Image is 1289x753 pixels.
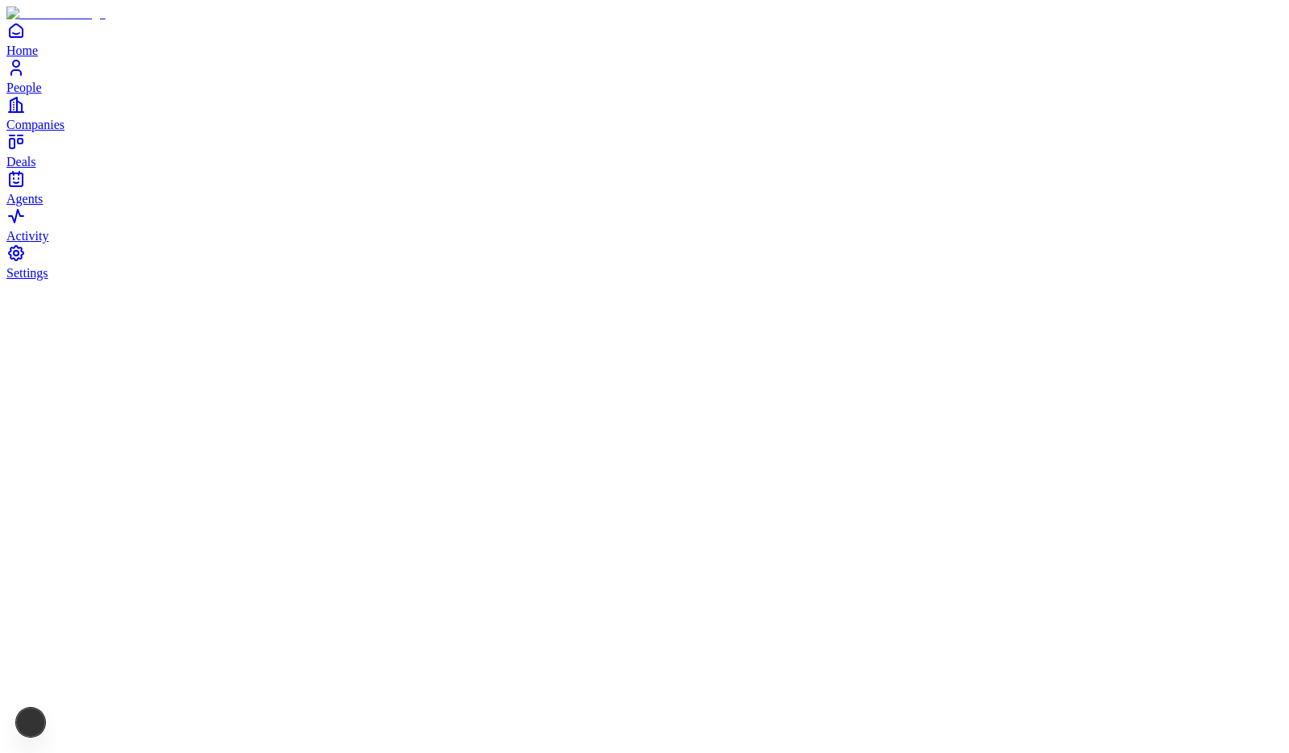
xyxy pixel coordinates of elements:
span: Agents [6,192,43,206]
a: Activity [6,206,1283,243]
span: People [6,81,42,94]
span: Companies [6,118,64,131]
span: Activity [6,229,48,243]
span: Deals [6,155,35,168]
span: Settings [6,266,48,280]
a: Deals [6,132,1283,168]
span: Home [6,44,38,57]
a: Agents [6,169,1283,206]
a: Settings [6,243,1283,280]
a: People [6,58,1283,94]
img: Item Brain Logo [6,6,106,21]
a: Home [6,21,1283,57]
a: Companies [6,95,1283,131]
